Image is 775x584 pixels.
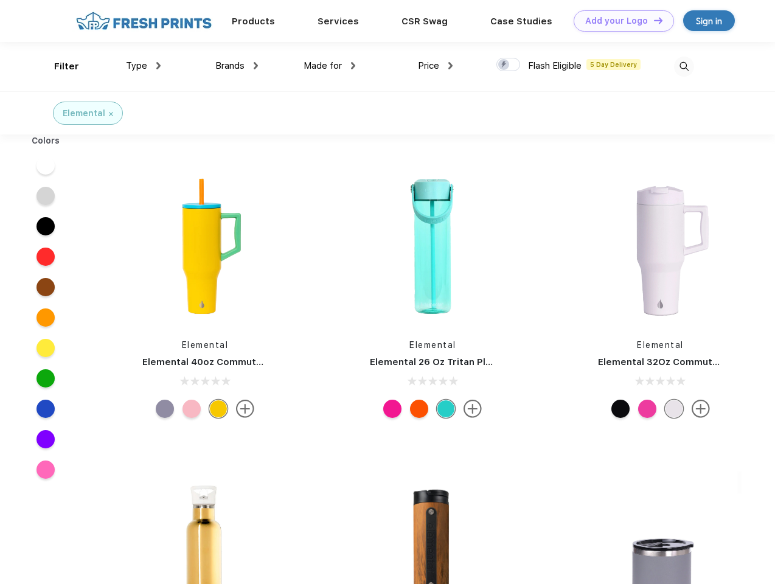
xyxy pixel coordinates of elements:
span: Brands [215,60,245,71]
img: more.svg [464,400,482,418]
span: Flash Eligible [528,60,582,71]
div: Filter [54,60,79,74]
div: Add your Logo [585,16,648,26]
img: more.svg [236,400,254,418]
div: Colors [23,134,69,147]
img: dropdown.png [156,62,161,69]
span: Type [126,60,147,71]
div: Hot Pink [638,400,656,418]
a: Elemental 32Oz Commuter Tumbler [598,356,763,367]
a: Elemental [637,340,684,350]
a: Elemental 40oz Commuter Tumbler [142,356,307,367]
a: Elemental [409,340,456,350]
img: func=resize&h=266 [352,165,513,327]
span: 5 Day Delivery [586,59,641,70]
a: Elemental [182,340,229,350]
img: dropdown.png [351,62,355,69]
img: DT [654,17,662,24]
img: dropdown.png [448,62,453,69]
a: Services [318,16,359,27]
span: Made for [304,60,342,71]
img: filter_cancel.svg [109,112,113,116]
div: Graphite [156,400,174,418]
a: Sign in [683,10,735,31]
a: Products [232,16,275,27]
div: Robin's Egg [437,400,455,418]
div: Lemon zest [209,400,228,418]
img: func=resize&h=266 [124,165,286,327]
img: desktop_search.svg [674,57,694,77]
div: Orange [410,400,428,418]
span: Price [418,60,439,71]
div: Sign in [696,14,722,28]
img: func=resize&h=266 [580,165,742,327]
img: fo%20logo%202.webp [72,10,215,32]
a: Elemental 26 Oz Tritan Plastic Water Bottle [370,356,571,367]
a: CSR Swag [401,16,448,27]
div: Elemental [63,107,105,120]
div: Rose [182,400,201,418]
div: Matte White [665,400,683,418]
img: dropdown.png [254,62,258,69]
div: Black Speckle [611,400,630,418]
div: Hot pink [383,400,401,418]
img: more.svg [692,400,710,418]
